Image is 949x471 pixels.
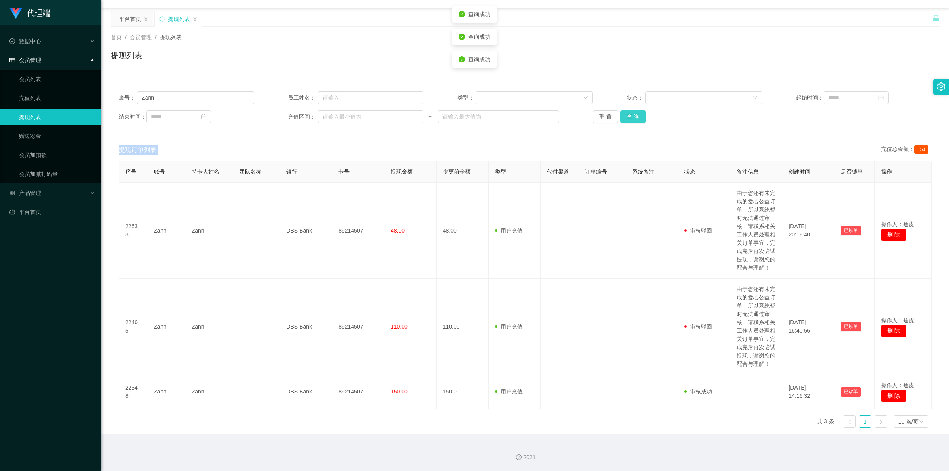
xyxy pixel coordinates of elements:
[737,168,759,175] span: 备注信息
[332,279,384,375] td: 89214507
[585,168,607,175] span: 订单编号
[919,419,924,425] i: 图标: down
[898,416,919,427] div: 10 条/页
[841,168,863,175] span: 是否锁单
[185,183,233,279] td: Zann
[288,94,318,102] span: 员工姓名：
[437,279,489,375] td: 110.00
[288,113,318,121] span: 充值区间：
[841,387,861,397] button: 已锁单
[19,128,95,144] a: 赠送彩金
[332,183,384,279] td: 89214507
[547,168,569,175] span: 代付渠道
[9,190,41,196] span: 产品管理
[19,166,95,182] a: 会员加减打码量
[937,82,945,91] i: 图标: setting
[495,388,523,395] span: 用户充值
[147,183,185,279] td: Zann
[119,94,137,102] span: 账号：
[239,168,261,175] span: 团队名称
[495,323,523,330] span: 用户充值
[459,56,465,62] i: icon: check-circle
[459,34,465,40] i: icon: check-circle
[193,17,197,22] i: 图标: close
[9,204,95,220] a: 图标: dashboard平台首页
[881,229,906,241] button: 删 除
[154,168,165,175] span: 账号
[9,38,41,44] span: 数据中心
[423,113,438,121] span: ~
[160,34,182,40] span: 提现列表
[859,415,871,428] li: 1
[859,416,871,427] a: 1
[19,71,95,87] a: 会员列表
[914,145,928,154] span: 150
[137,91,254,104] input: 请输入
[391,168,413,175] span: 提现金额
[881,145,932,155] div: 充值总金额：
[881,390,906,402] button: 删 除
[843,415,856,428] li: 上一页
[437,375,489,409] td: 150.00
[875,415,887,428] li: 下一页
[168,11,190,26] div: 提现列表
[438,110,559,123] input: 请输入最大值为
[468,56,490,62] span: 查询成功
[730,183,783,279] td: 由于您还有未完成的爱心公益订单，所以系统暂时无法通过审核，请联系相关工作人员处理相关订单事宜，完成完后再次尝试提现，谢谢您的配合与理解！
[684,388,712,395] span: 审核成功
[437,183,489,279] td: 48.00
[583,95,588,101] i: 图标: down
[111,34,122,40] span: 首页
[391,227,405,234] span: 48.00
[332,375,384,409] td: 89214507
[130,34,152,40] span: 会员管理
[881,221,914,227] span: 操作人：焦皮
[516,454,522,460] i: 图标: copyright
[782,375,834,409] td: [DATE] 14:16:32
[9,57,41,63] span: 会员管理
[684,227,712,234] span: 审核驳回
[108,453,943,462] div: 2021
[841,322,861,331] button: 已锁单
[632,168,654,175] span: 系统备注
[280,183,332,279] td: DBS Bank
[932,15,940,22] i: 图标: unlock
[620,110,646,123] button: 查 询
[9,38,15,44] i: 图标: check-circle-o
[119,145,157,155] span: 提现订单列表
[9,190,15,196] i: 图标: appstore-o
[119,11,141,26] div: 平台首页
[147,375,185,409] td: Zann
[192,168,219,175] span: 持卡人姓名
[457,94,476,102] span: 类型：
[782,279,834,375] td: [DATE] 16:40:56
[9,9,51,16] a: 代理端
[881,168,892,175] span: 操作
[125,168,136,175] span: 序号
[459,11,465,17] i: icon: check-circle
[468,11,490,17] span: 查询成功
[753,95,758,101] i: 图标: down
[155,34,157,40] span: /
[879,420,883,424] i: 图标: right
[144,17,148,22] i: 图标: close
[147,279,185,375] td: Zann
[730,279,783,375] td: 由于您还有未完成的爱心公益订单，所以系统暂时无法通过审核，请联系相关工作人员处理相关订单事宜，完成完后再次尝试提现，谢谢您的配合与理解！
[847,420,852,424] i: 图标: left
[468,34,490,40] span: 查询成功
[119,375,147,409] td: 22348
[495,168,506,175] span: 类型
[817,415,840,428] li: 共 3 条，
[841,226,861,235] button: 已锁单
[19,90,95,106] a: 充值列表
[280,375,332,409] td: DBS Bank
[627,94,645,102] span: 状态：
[9,8,22,19] img: logo.9652507e.png
[159,16,165,22] i: 图标: sync
[881,382,914,388] span: 操作人：焦皮
[9,57,15,63] i: 图标: table
[201,114,206,119] i: 图标: calendar
[185,375,233,409] td: Zann
[125,34,127,40] span: /
[881,325,906,337] button: 删 除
